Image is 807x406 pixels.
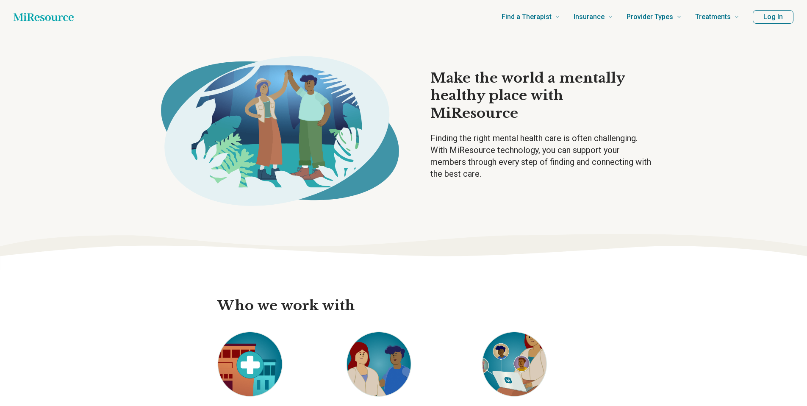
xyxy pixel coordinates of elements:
[753,10,793,24] button: Log In
[430,132,654,180] p: Finding the right mental health care is often challenging. With MiResource technology, you can su...
[502,11,552,23] span: Find a Therapist
[482,331,547,397] img: Digital Health
[627,11,673,23] span: Provider Types
[14,8,74,25] a: Home page
[430,70,654,122] h1: Make the world a mentally healthy place with MiResource
[695,11,731,23] span: Treatments
[346,331,411,397] img: University Counseling Centers
[211,297,597,315] h2: Who we work with
[217,331,283,397] img: Health plans
[574,11,605,23] span: Insurance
